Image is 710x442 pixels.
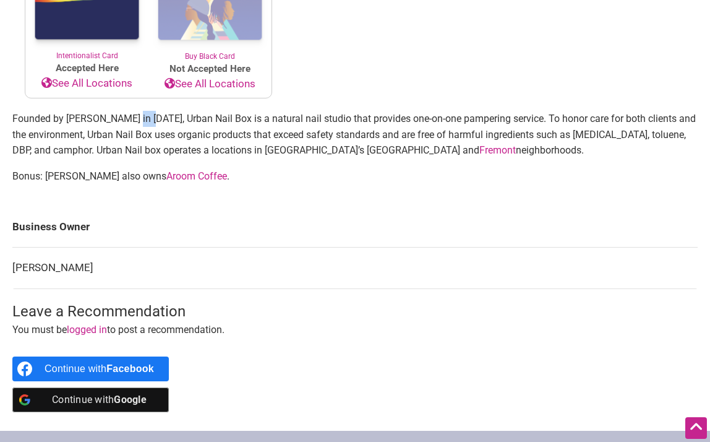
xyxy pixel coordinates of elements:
p: You must be to post a recommendation. [12,322,698,338]
h3: Leave a Recommendation [12,301,698,323]
span: Not Accepted Here [148,62,272,76]
span: Accepted Here [25,61,148,76]
div: Continue with [45,388,154,412]
a: Aroom Coffee [166,170,227,182]
p: Founded by [PERSON_NAME] in [DATE], Urban Nail Box is a natural nail studio that provides one-on-... [12,111,698,158]
div: Scroll Back to Top [685,417,707,439]
td: [PERSON_NAME] [12,248,698,289]
b: Google [114,394,147,405]
p: Bonus: [PERSON_NAME] also owns . [12,168,698,184]
b: Facebook [106,363,154,374]
div: Continue with [45,357,154,381]
a: Fremont [479,144,516,156]
a: Continue with <b>Facebook</b> [12,357,169,381]
td: Business Owner [12,207,698,248]
a: Continue with <b>Google</b> [12,388,169,412]
a: See All Locations [25,76,148,92]
a: logged in [67,324,107,336]
a: See All Locations [148,76,272,92]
